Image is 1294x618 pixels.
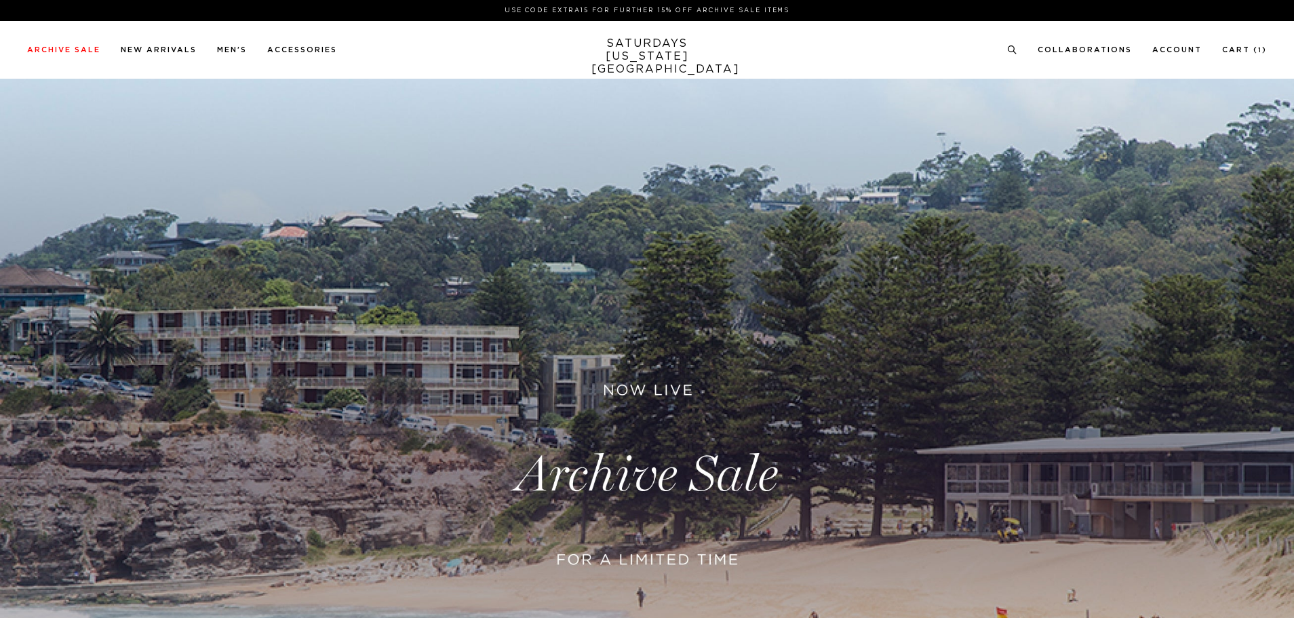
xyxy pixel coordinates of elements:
[121,46,197,54] a: New Arrivals
[1222,46,1267,54] a: Cart (1)
[591,37,703,76] a: SATURDAYS[US_STATE][GEOGRAPHIC_DATA]
[33,5,1261,16] p: Use Code EXTRA15 for Further 15% Off Archive Sale Items
[267,46,337,54] a: Accessories
[1258,47,1262,54] small: 1
[27,46,100,54] a: Archive Sale
[1152,46,1202,54] a: Account
[1038,46,1132,54] a: Collaborations
[217,46,247,54] a: Men's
